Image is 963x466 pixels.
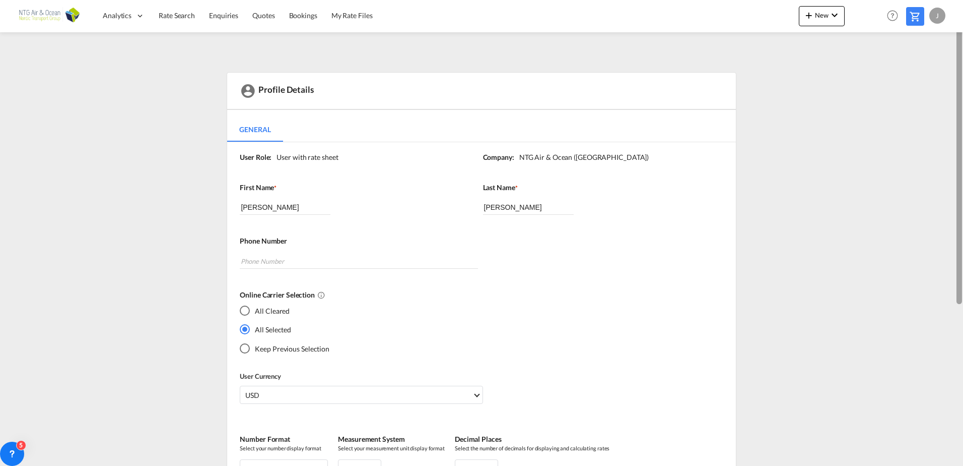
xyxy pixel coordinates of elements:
md-select: Select Currency: $ USDUnited States Dollar [240,386,483,404]
span: Bookings [289,11,317,20]
div: NTG Air & Ocean ([GEOGRAPHIC_DATA]) [514,152,649,162]
md-pagination-wrapper: Use the left and right arrow keys to navigate between tabs [227,118,293,142]
md-radio-group: Yes [240,305,329,362]
label: User Role: [240,152,271,162]
span: Select your number display format [240,444,328,452]
div: Profile Details [227,73,735,110]
span: Select the number of decimals for displaying and calculating rates [455,444,609,452]
span: My Rate Files [331,11,373,20]
label: User Currency [240,372,483,381]
span: USD [245,390,472,400]
span: Rate Search [159,11,195,20]
md-icon: All Cleared : Deselects all online carriers by default.All Selected : Selects all online carriers... [317,291,325,299]
md-icon: icon-plus 400-fg [803,9,815,21]
md-icon: icon-chevron-down [829,9,841,21]
label: First Name [240,183,472,193]
div: J [929,8,945,24]
button: icon-plus 400-fgNewicon-chevron-down [799,6,845,26]
img: e656f910b01211ecad38b5b032e214e6.png [15,5,83,27]
input: First Name [240,200,330,215]
div: User with rate sheet [271,152,338,162]
md-tab-item: General [227,118,283,142]
label: Phone Number [240,236,715,246]
md-radio-button: All Selected [240,324,329,335]
label: Number Format [240,434,328,444]
span: Select your measurement unit display format [338,444,445,452]
label: Online Carrier Selection [240,290,715,300]
label: Company: [483,152,514,162]
md-radio-button: All Cleared [240,305,329,316]
md-radio-button: Keep Previous Selection [240,343,329,354]
label: Decimal Places [455,434,609,444]
span: Help [884,7,901,24]
input: Last Name [483,200,574,215]
span: New [803,11,841,19]
span: Analytics [103,11,131,21]
label: Measurement System [338,434,445,444]
div: Help [884,7,906,25]
span: Enquiries [209,11,238,20]
input: Phone Number [240,254,477,269]
label: Last Name [483,183,716,193]
span: Quotes [252,11,274,20]
md-icon: icon-account-circle [240,83,256,99]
